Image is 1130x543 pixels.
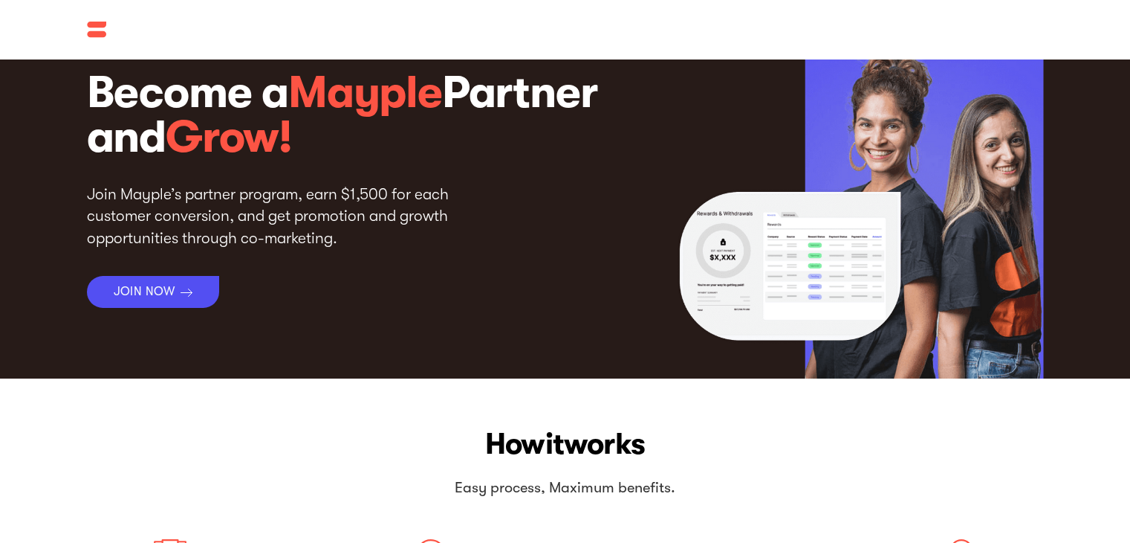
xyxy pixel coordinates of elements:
[114,285,175,299] div: JOIN NOW
[545,427,564,461] span: it
[87,71,640,160] h1: Become a Partner and
[87,184,473,249] p: Join Mayple’s partner program, earn $1,500 for each customer conversion, and get promotion and gr...
[87,16,213,44] img: mayple logo
[166,112,292,163] span: Grow!
[287,477,844,499] p: Easy process, Maximum benefits.
[57,423,1074,465] h2: How works
[87,276,220,308] a: JOIN NOW
[288,67,442,118] span: Mayple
